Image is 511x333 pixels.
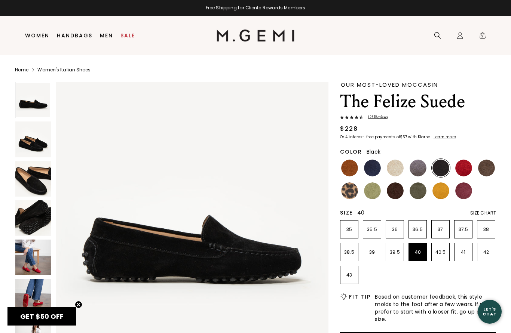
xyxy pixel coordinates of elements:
[477,226,495,232] p: 38
[470,210,496,216] div: Size Chart
[387,182,404,199] img: Chocolate
[340,134,400,140] klarna-placement-style-body: Or 4 interest-free payments of
[434,134,456,140] klarna-placement-style-cta: Learn more
[364,160,381,176] img: Midnight Blue
[455,160,472,176] img: Sunset Red
[432,226,449,232] p: 37
[363,226,381,232] p: 35.5
[478,160,495,176] img: Mushroom
[410,182,426,199] img: Olive
[364,182,381,199] img: Pistachio
[432,249,449,255] p: 40.5
[341,82,496,87] div: Our Most-Loved Moccasin
[340,124,358,133] div: $228
[75,301,82,308] button: Close teaser
[20,312,64,321] span: GET $50 OFF
[15,240,51,275] img: The Felize Suede
[433,135,456,139] a: Learn more
[479,33,486,41] span: 2
[409,249,426,255] p: 40
[386,226,404,232] p: 36
[340,91,496,112] h1: The Felize Suede
[340,210,353,216] h2: Size
[455,182,472,199] img: Burgundy
[349,294,370,300] h2: Fit Tip
[357,209,365,216] span: 40
[217,30,295,41] img: M.Gemi
[341,160,358,176] img: Saddle
[477,249,495,255] p: 42
[7,307,76,326] div: GET $50 OFFClose teaser
[37,67,91,73] a: Women's Italian Shoes
[455,226,472,232] p: 37.5
[25,33,49,38] a: Women
[400,134,407,140] klarna-placement-style-amount: $57
[340,114,496,121] a: 1235Reviews
[341,182,358,199] img: Leopard Print
[15,161,51,197] img: The Felize Suede
[408,134,432,140] klarna-placement-style-body: with Klarna
[100,33,113,38] a: Men
[340,272,358,278] p: 43
[340,226,358,232] p: 35
[57,33,92,38] a: Handbags
[15,121,51,157] img: The Felize Suede
[387,160,404,176] img: Latte
[410,160,426,176] img: Gray
[432,160,449,176] img: Black
[478,307,502,316] div: Let's Chat
[432,182,449,199] img: Sunflower
[15,200,51,236] img: The Felize Suede
[363,114,388,120] span: 1235 Review s
[15,279,51,314] img: The Felize Suede
[455,249,472,255] p: 41
[386,249,404,255] p: 39.5
[375,293,496,323] span: Based on customer feedback, this style molds to the foot after a few wears. If you prefer to star...
[340,149,362,155] h2: Color
[340,249,358,255] p: 38.5
[120,33,135,38] a: Sale
[15,67,28,73] a: Home
[367,148,380,155] span: Black
[409,226,426,232] p: 36.5
[363,249,381,255] p: 39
